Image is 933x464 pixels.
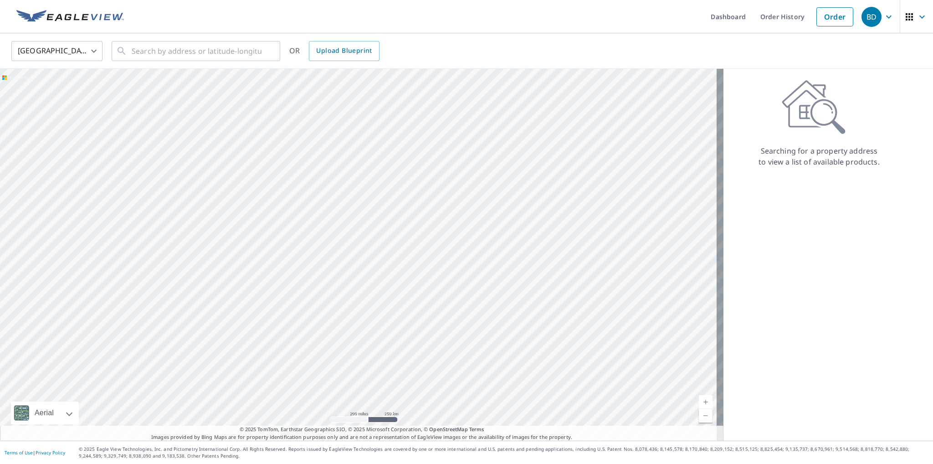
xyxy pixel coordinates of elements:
a: Current Level 5, Zoom In [699,395,713,409]
a: Privacy Policy [36,449,65,456]
a: Current Level 5, Zoom Out [699,409,713,423]
input: Search by address or latitude-longitude [132,38,261,64]
a: Order [816,7,853,26]
div: OR [289,41,379,61]
div: Aerial [11,402,79,424]
a: Upload Blueprint [309,41,379,61]
span: © 2025 TomTom, Earthstar Geographics SIO, © 2025 Microsoft Corporation, © [240,426,484,433]
div: BD [861,7,882,27]
div: Aerial [32,402,56,424]
img: EV Logo [16,10,124,24]
a: Terms of Use [5,449,33,456]
p: © 2025 Eagle View Technologies, Inc. and Pictometry International Corp. All Rights Reserved. Repo... [79,446,928,459]
a: OpenStreetMap [429,426,467,433]
div: [GEOGRAPHIC_DATA] [11,38,103,64]
span: Upload Blueprint [316,45,372,57]
p: Searching for a property address to view a list of available products. [758,145,880,167]
p: | [5,450,65,455]
a: Terms [469,426,484,433]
